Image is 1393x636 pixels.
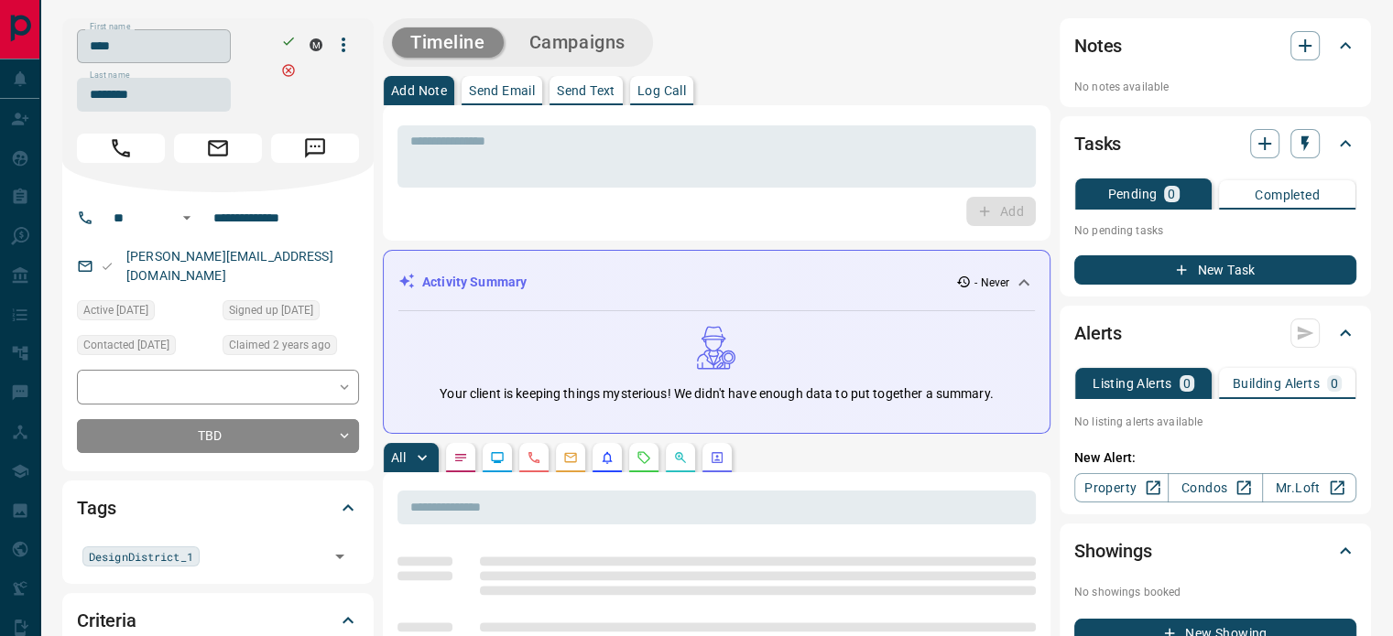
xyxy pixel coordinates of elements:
div: mrloft.ca [310,38,322,51]
p: Your client is keeping things mysterious! We didn't have enough data to put together a summary. [440,384,993,404]
p: - Never [974,275,1009,291]
h2: Showings [1074,536,1152,566]
span: Message [271,134,359,163]
svg: Notes [453,450,468,465]
p: 0 [1331,377,1338,390]
p: No showings booked [1074,584,1356,600]
a: Property [1074,473,1169,502]
h2: Criteria [77,606,136,635]
p: Activity Summary [422,273,527,292]
p: Send Text [557,84,615,97]
div: Notes [1074,24,1356,68]
div: Wed Sep 14 2022 [223,300,359,326]
svg: Requests [637,450,651,465]
a: Mr.Loft [1262,473,1356,502]
div: Wed Sep 14 2022 [77,300,213,326]
button: New Task [1074,255,1356,285]
span: DesignDistrict_1 [89,547,193,566]
p: Listing Alerts [1093,377,1172,390]
svg: Opportunities [673,450,688,465]
span: Call [77,134,165,163]
svg: Calls [527,450,541,465]
p: Add Note [391,84,447,97]
a: Condos [1168,473,1262,502]
div: Tags [77,486,359,530]
p: 0 [1183,377,1191,390]
div: Showings [1074,529,1356,573]
div: TBD [77,419,359,453]
p: New Alert: [1074,448,1356,468]
label: Last name [90,70,130,81]
h2: Tasks [1074,129,1121,158]
p: Pending [1107,188,1157,200]
h2: Tags [77,493,115,523]
div: Wed Sep 14 2022 [223,335,359,361]
svg: Emails [563,450,578,465]
span: Claimed 2 years ago [229,336,331,354]
h2: Notes [1074,31,1122,60]
p: Send Email [469,84,535,97]
label: First name [90,21,130,33]
span: Email [174,134,262,163]
svg: Listing Alerts [600,450,615,465]
p: 0 [1168,188,1175,200]
p: Building Alerts [1233,377,1320,390]
svg: Email Valid [101,260,114,273]
p: All [391,451,406,464]
svg: Agent Actions [710,450,724,465]
span: Contacted [DATE] [83,336,169,354]
p: No pending tasks [1074,217,1356,244]
div: Alerts [1074,311,1356,355]
div: Tasks [1074,122,1356,166]
p: Completed [1255,189,1320,201]
button: Campaigns [511,27,644,58]
h2: Alerts [1074,318,1122,348]
p: No notes available [1074,79,1356,95]
button: Open [327,544,353,569]
span: Signed up [DATE] [229,301,313,319]
div: Wed Sep 14 2022 [77,335,213,361]
p: Log Call [637,84,686,97]
button: Open [176,207,198,229]
a: [PERSON_NAME][EMAIL_ADDRESS][DOMAIN_NAME] [126,249,333,283]
button: Timeline [392,27,504,58]
p: No listing alerts available [1074,414,1356,430]
span: Active [DATE] [83,301,148,319]
div: Activity Summary- Never [398,265,1035,299]
svg: Lead Browsing Activity [490,450,505,465]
